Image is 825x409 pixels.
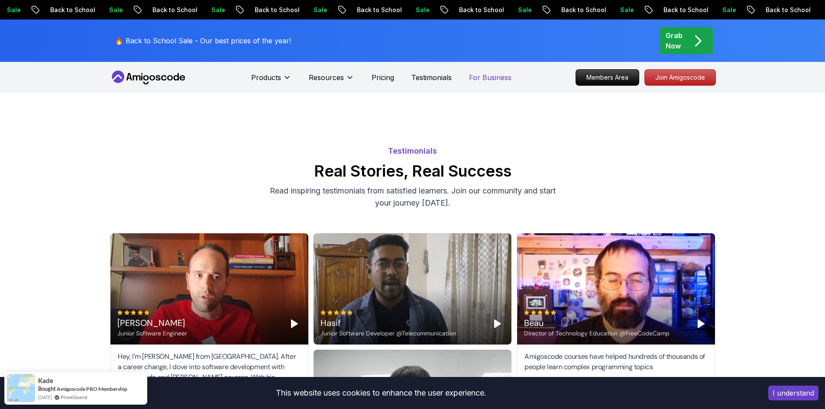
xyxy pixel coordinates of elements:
[110,162,716,180] h2: Real Stories, Real Success
[469,72,511,83] a: For Business
[372,72,394,83] a: Pricing
[445,6,504,14] p: Back to School
[197,6,225,14] p: Sale
[576,69,639,86] a: Members Area
[95,6,123,14] p: Sale
[38,377,53,384] span: Kade
[61,393,87,401] a: ProveSource
[644,69,716,86] a: Join Amigoscode
[251,72,281,83] p: Products
[6,383,755,403] div: This website uses cookies to enhance the user experience.
[411,72,452,83] a: Testimonials
[645,70,715,85] p: Join Amigoscode
[115,35,291,46] p: 🔥 Back to School Sale - Our best prices of the year!
[504,6,532,14] p: Sale
[309,72,354,90] button: Resources
[300,6,327,14] p: Sale
[576,70,639,85] p: Members Area
[650,6,709,14] p: Back to School
[38,385,56,392] span: Bought
[752,6,811,14] p: Back to School
[36,6,95,14] p: Back to School
[251,72,291,90] button: Products
[606,6,634,14] p: Sale
[241,6,300,14] p: Back to School
[402,6,430,14] p: Sale
[709,6,736,14] p: Sale
[110,145,716,157] p: Testimonials
[38,393,52,401] span: [DATE]
[7,374,35,402] img: provesource social proof notification image
[343,6,402,14] p: Back to School
[267,185,558,209] p: Read inspiring testimonials from satisfied learners. Join our community and start your journey [D...
[768,386,819,400] button: Accept cookies
[309,72,344,83] p: Resources
[666,30,683,51] p: Grab Now
[139,6,197,14] p: Back to School
[547,6,606,14] p: Back to School
[57,385,127,393] a: Amigoscode PRO Membership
